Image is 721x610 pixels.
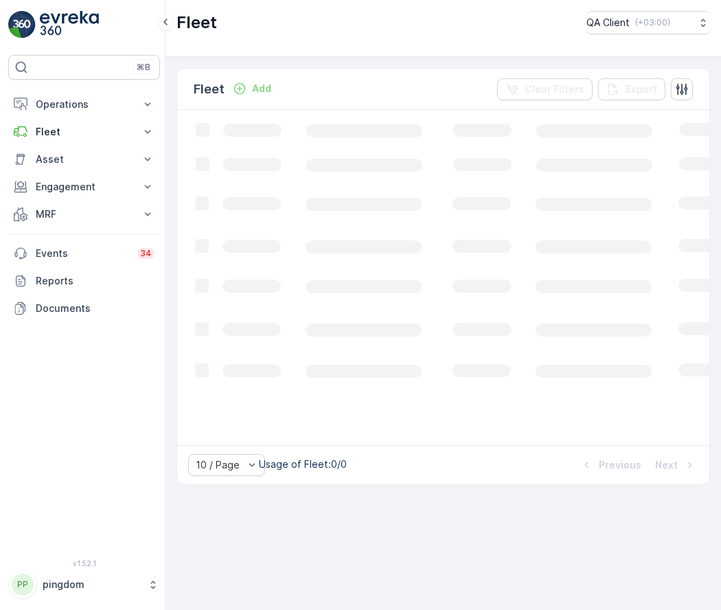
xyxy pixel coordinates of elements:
[194,80,225,99] p: Fleet
[259,457,347,471] p: Usage of Fleet : 0/0
[252,82,271,95] p: Add
[586,16,630,30] p: QA Client
[598,78,665,100] button: Export
[8,240,160,267] a: Events34
[176,12,217,34] p: Fleet
[8,146,160,173] button: Asset
[8,201,160,228] button: MRF
[655,458,678,472] p: Next
[525,82,584,96] p: Clear Filters
[227,80,277,97] button: Add
[8,173,160,201] button: Engagement
[8,559,160,567] span: v 1.52.1
[654,457,698,473] button: Next
[8,91,160,118] button: Operations
[586,11,710,34] button: QA Client(+03:00)
[36,302,154,315] p: Documents
[36,125,133,139] p: Fleet
[36,180,133,194] p: Engagement
[635,17,670,28] p: ( +03:00 )
[8,118,160,146] button: Fleet
[599,458,641,472] p: Previous
[8,267,160,295] a: Reports
[626,82,657,96] p: Export
[578,457,643,473] button: Previous
[36,247,129,260] p: Events
[43,578,141,591] p: pingdom
[137,62,150,73] p: ⌘B
[140,248,152,259] p: 34
[36,274,154,288] p: Reports
[12,574,34,596] div: PP
[8,570,160,599] button: PPpingdom
[8,295,160,322] a: Documents
[36,152,133,166] p: Asset
[36,98,133,111] p: Operations
[36,207,133,221] p: MRF
[40,11,99,38] img: logo_light-DOdMpM7g.png
[497,78,593,100] button: Clear Filters
[8,11,36,38] img: logo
